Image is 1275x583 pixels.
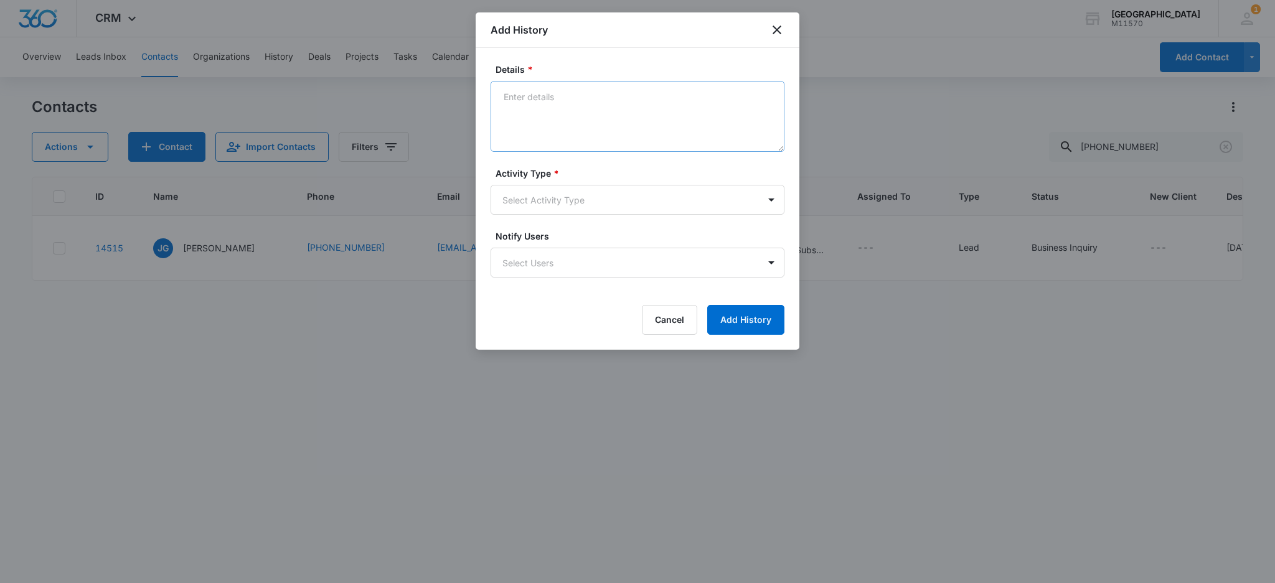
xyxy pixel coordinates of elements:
[491,22,548,37] h1: Add History
[496,167,789,180] label: Activity Type
[496,230,789,243] label: Notify Users
[642,305,697,335] button: Cancel
[707,305,784,335] button: Add History
[496,63,789,76] label: Details
[769,22,784,37] button: close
